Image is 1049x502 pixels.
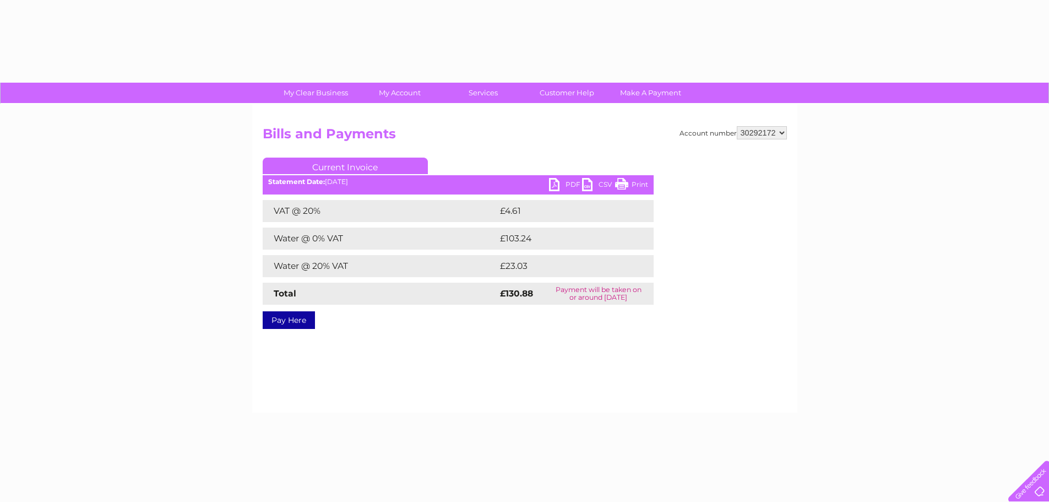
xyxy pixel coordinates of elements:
a: Print [615,178,648,194]
td: £23.03 [497,255,631,277]
h2: Bills and Payments [263,126,787,147]
strong: £130.88 [500,288,533,299]
a: PDF [549,178,582,194]
a: Current Invoice [263,158,428,174]
a: Services [438,83,529,103]
a: Customer Help [521,83,612,103]
b: Statement Date: [268,177,325,186]
td: Water @ 20% VAT [263,255,497,277]
a: CSV [582,178,615,194]
a: My Clear Business [270,83,361,103]
td: £103.24 [497,228,633,250]
td: VAT @ 20% [263,200,497,222]
a: Pay Here [263,311,315,329]
div: [DATE] [263,178,654,186]
strong: Total [274,288,296,299]
div: Account number [680,126,787,139]
a: My Account [354,83,445,103]
td: Water @ 0% VAT [263,228,497,250]
td: Payment will be taken on or around [DATE] [543,283,654,305]
td: £4.61 [497,200,627,222]
a: Make A Payment [605,83,696,103]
